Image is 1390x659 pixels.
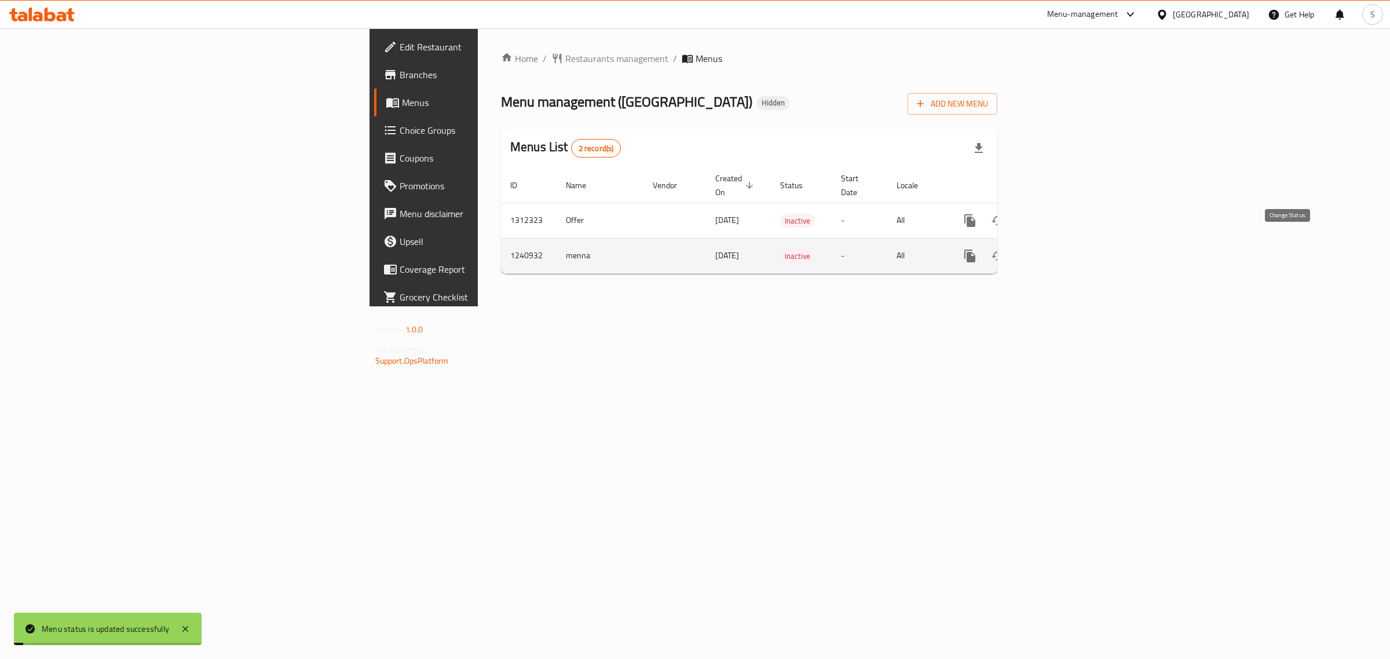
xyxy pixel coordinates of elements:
a: Edit Restaurant [374,33,602,61]
a: Menu disclaimer [374,200,602,228]
span: [DATE] [715,248,739,263]
li: / [673,52,677,65]
span: [DATE] [715,213,739,228]
span: Add New Menu [917,97,988,111]
td: - [832,238,887,273]
span: Version: [375,322,404,337]
span: 1.0.0 [405,322,423,337]
a: Coupons [374,144,602,172]
td: All [887,203,947,238]
button: Add New Menu [908,93,997,115]
span: Coupons [400,151,592,165]
span: Locale [897,178,933,192]
span: Get support on: [375,342,429,357]
a: Promotions [374,172,602,200]
a: Upsell [374,228,602,255]
div: Hidden [757,96,789,110]
div: Total records count [571,139,621,158]
span: Grocery Checklist [400,290,592,304]
span: Start Date [841,171,873,199]
span: Promotions [400,179,592,193]
div: Menu-management [1047,8,1118,21]
th: Actions [947,168,1077,203]
div: Inactive [780,249,815,263]
span: Vendor [653,178,692,192]
td: - [832,203,887,238]
span: Created On [715,171,757,199]
a: Coverage Report [374,255,602,283]
span: Branches [400,68,592,82]
a: Choice Groups [374,116,602,144]
span: Name [566,178,601,192]
span: ID [510,178,532,192]
td: All [887,238,947,273]
span: S [1370,8,1375,21]
span: Inactive [780,250,815,263]
div: Menu status is updated successfully [42,623,169,635]
span: Menus [696,52,722,65]
nav: breadcrumb [501,52,997,65]
a: Menus [374,89,602,116]
span: Inactive [780,214,815,228]
button: Change Status [984,207,1012,235]
span: Menu management ( [GEOGRAPHIC_DATA] ) [501,89,752,115]
span: Restaurants management [565,52,668,65]
button: more [956,242,984,270]
div: [GEOGRAPHIC_DATA] [1173,8,1249,21]
span: Menus [402,96,592,109]
span: Hidden [757,98,789,108]
span: Menu disclaimer [400,207,592,221]
a: Restaurants management [551,52,668,65]
span: Coverage Report [400,262,592,276]
button: more [956,207,984,235]
table: enhanced table [501,168,1077,274]
div: Export file [965,134,993,162]
a: Support.OpsPlatform [375,353,449,368]
a: Branches [374,61,602,89]
span: 2 record(s) [572,143,621,154]
span: Choice Groups [400,123,592,137]
span: Upsell [400,235,592,248]
a: Grocery Checklist [374,283,602,311]
h2: Menus List [510,138,621,158]
span: Edit Restaurant [400,40,592,54]
span: Status [780,178,818,192]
